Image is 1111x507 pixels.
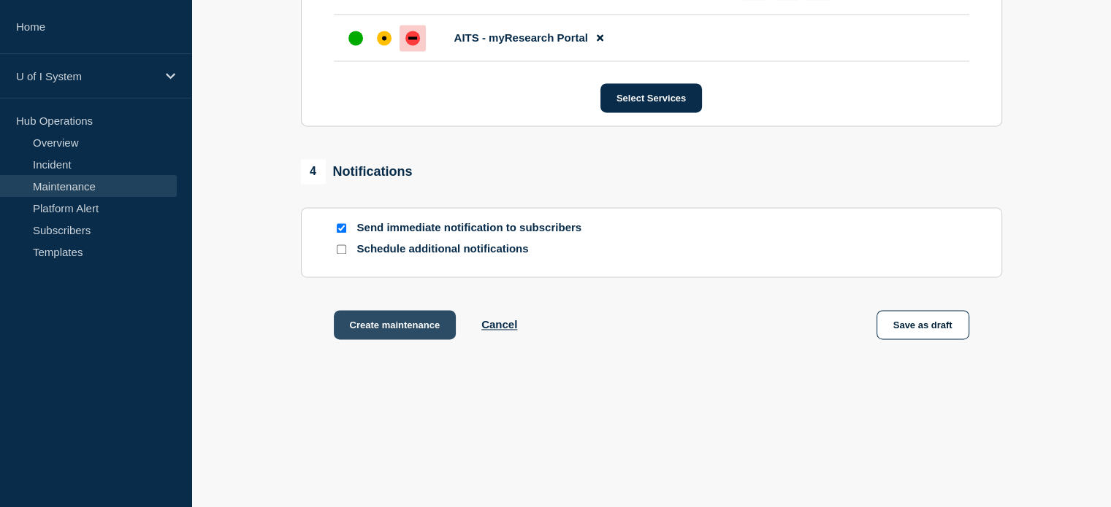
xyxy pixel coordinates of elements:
div: down [405,31,420,45]
input: Schedule additional notifications [337,244,346,254]
p: U of I System [16,70,156,82]
button: Save as draft [877,310,969,339]
div: Notifications [301,159,413,184]
p: Schedule additional notifications [357,242,591,256]
div: up [348,31,363,45]
p: Send immediate notification to subscribers [357,221,591,235]
input: Send immediate notification to subscribers [337,223,346,233]
div: affected [377,31,392,45]
button: Select Services [600,83,702,112]
button: Create maintenance [334,310,457,339]
button: Cancel [481,318,517,330]
span: 4 [301,159,326,184]
span: AITS - myResearch Portal [454,31,588,44]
